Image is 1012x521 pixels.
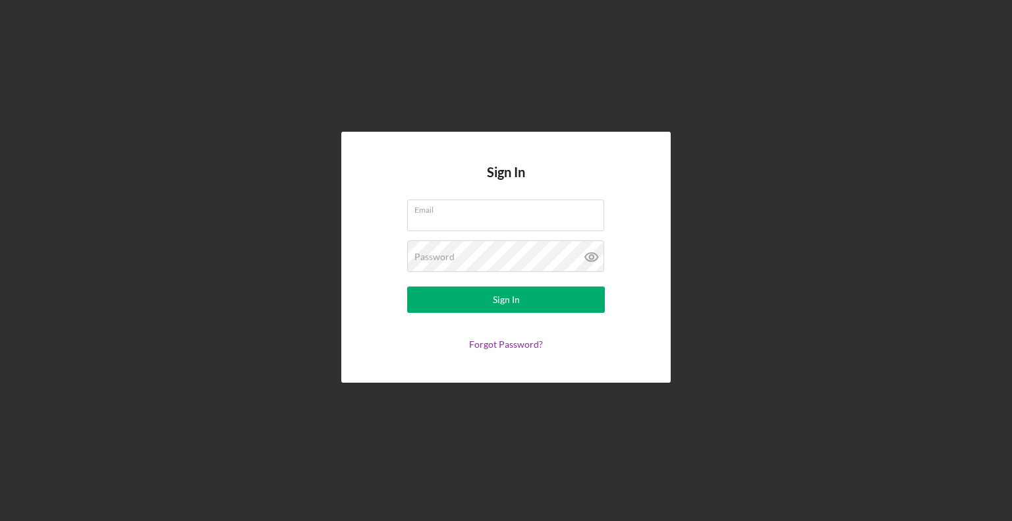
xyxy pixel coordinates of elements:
a: Forgot Password? [469,339,543,350]
label: Email [414,200,604,215]
button: Sign In [407,287,605,313]
label: Password [414,252,455,262]
h4: Sign In [487,165,525,200]
div: Sign In [493,287,520,313]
